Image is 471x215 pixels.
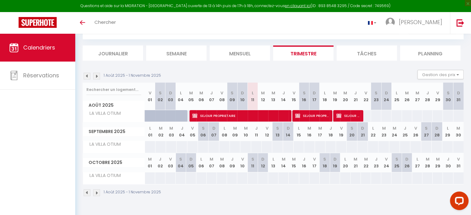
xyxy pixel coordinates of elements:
[386,18,395,27] img: ...
[313,156,316,162] abbr: V
[357,122,368,141] th: 21
[416,156,418,162] abbr: L
[258,153,268,172] th: 12
[292,156,296,162] abbr: M
[278,153,289,172] th: 14
[248,153,258,172] th: 11
[190,156,193,162] abbr: D
[268,153,278,172] th: 13
[320,153,330,172] th: 18
[200,156,202,162] abbr: L
[443,153,453,172] th: 30
[340,153,350,172] th: 20
[395,156,398,162] abbr: S
[268,83,278,110] th: 13
[453,153,464,172] th: 31
[421,122,432,141] th: 27
[261,156,264,162] abbr: D
[299,83,309,110] th: 16
[336,122,347,141] th: 19
[336,110,360,122] span: SEJOUR Client
[344,156,346,162] abbr: L
[456,125,460,131] abbr: M
[258,83,268,110] th: 12
[329,125,332,131] abbr: J
[425,125,428,131] abbr: S
[381,153,391,172] th: 24
[402,83,412,110] th: 26
[389,122,400,141] th: 24
[282,90,285,96] abbr: J
[381,12,450,34] a: ... [PERSON_NAME]
[378,122,389,141] th: 23
[104,189,161,195] p: 1 Août 2025 - 1 Novembre 2025
[159,90,162,96] abbr: S
[23,44,55,51] span: Calendriers
[354,90,357,96] abbr: J
[405,90,409,96] abbr: M
[442,122,453,141] th: 29
[432,122,442,141] th: 28
[289,83,299,110] th: 15
[252,90,254,96] abbr: L
[145,153,155,172] th: 01
[169,125,173,131] abbr: M
[304,122,315,141] th: 16
[309,153,320,172] th: 17
[368,122,378,141] th: 22
[361,83,371,110] th: 22
[433,153,443,172] th: 29
[176,83,186,110] th: 04
[83,127,145,136] span: Septembre 2025
[453,83,464,110] th: 31
[155,122,166,141] th: 02
[456,19,464,27] img: logout
[426,156,430,162] abbr: M
[220,156,224,162] abbr: M
[278,83,289,110] th: 14
[447,156,449,162] abbr: J
[187,122,198,141] th: 05
[262,122,272,141] th: 12
[445,189,471,215] iframe: LiveChat chat widget
[282,156,286,162] abbr: M
[196,153,207,172] th: 06
[347,122,357,141] th: 20
[298,125,300,131] abbr: L
[385,156,388,162] abbr: V
[23,71,59,79] span: Réservations
[318,125,322,131] abbr: M
[351,125,353,131] abbr: S
[299,153,309,172] th: 16
[248,83,258,110] th: 11
[303,90,306,96] abbr: S
[237,153,247,172] th: 10
[272,90,275,96] abbr: M
[244,125,247,131] abbr: M
[294,122,304,141] th: 15
[402,153,412,172] th: 26
[391,83,402,110] th: 25
[83,45,143,61] li: Journalier
[385,90,388,96] abbr: D
[422,83,433,110] th: 28
[354,156,357,162] abbr: M
[169,90,172,96] abbr: D
[231,156,233,162] abbr: J
[149,125,151,131] abbr: L
[196,83,207,110] th: 06
[212,125,216,131] abbr: D
[371,83,381,110] th: 23
[159,125,163,131] abbr: M
[391,153,402,172] th: 25
[364,156,368,162] abbr: M
[433,83,443,110] th: 29
[255,125,258,131] abbr: J
[192,110,288,122] span: SEJOUR PROPRIETAIRE
[237,83,247,110] th: 10
[261,90,265,96] abbr: M
[227,83,237,110] th: 09
[177,122,187,141] th: 04
[426,90,429,96] abbr: J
